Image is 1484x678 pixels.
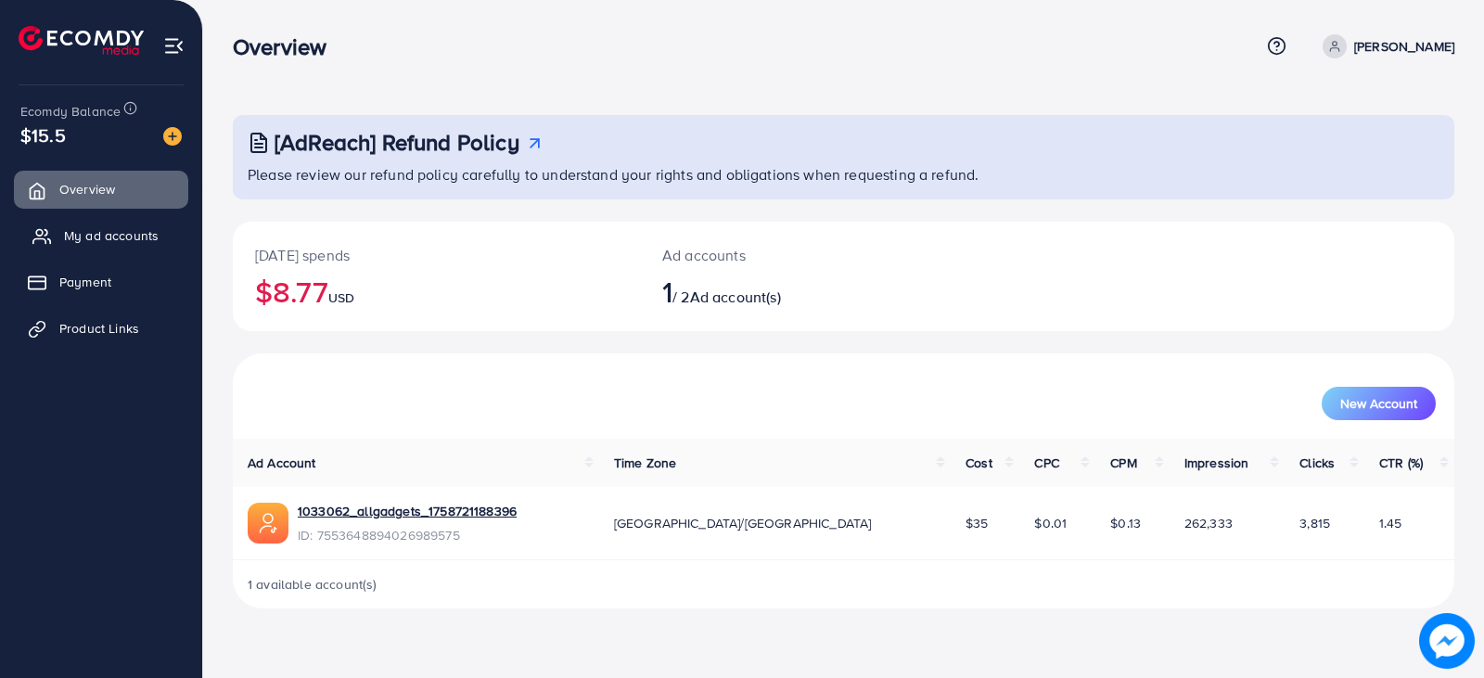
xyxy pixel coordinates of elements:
span: 3,815 [1299,514,1330,532]
h2: $8.77 [255,274,618,309]
a: My ad accounts [14,217,188,254]
span: CTR (%) [1379,454,1423,472]
p: [PERSON_NAME] [1354,35,1454,58]
h3: Overview [233,33,341,60]
a: [PERSON_NAME] [1315,34,1454,58]
h2: / 2 [662,274,923,309]
p: Ad accounts [662,244,923,266]
h3: [AdReach] Refund Policy [275,129,519,156]
a: Payment [14,263,188,301]
span: 1.45 [1379,514,1402,532]
span: 1 available account(s) [248,575,377,594]
span: USD [328,288,354,307]
img: ic-ads-acc.e4c84228.svg [248,503,288,544]
span: New Account [1340,397,1417,410]
span: Ad account(s) [690,287,781,307]
p: [DATE] spends [255,244,618,266]
span: ID: 7553648894026989575 [298,526,517,544]
a: 1033062_allgadgets_1758721188396 [298,502,517,520]
span: Payment [59,273,111,291]
span: CPM [1110,454,1136,472]
img: menu [163,35,185,57]
span: Impression [1184,454,1249,472]
span: Ecomdy Balance [20,102,121,121]
p: Please review our refund policy carefully to understand your rights and obligations when requesti... [248,163,1443,185]
span: Overview [59,180,115,198]
span: $35 [966,514,988,532]
span: $0.13 [1110,514,1141,532]
span: Clicks [1299,454,1335,472]
span: [GEOGRAPHIC_DATA]/[GEOGRAPHIC_DATA] [614,514,872,532]
span: Ad Account [248,454,316,472]
span: CPC [1034,454,1058,472]
span: Time Zone [614,454,676,472]
span: 262,333 [1184,514,1233,532]
a: Overview [14,171,188,208]
span: $15.5 [20,122,66,148]
span: My ad accounts [64,226,159,245]
a: Product Links [14,310,188,347]
span: Cost [966,454,992,472]
span: 1 [662,270,672,313]
button: New Account [1322,387,1436,420]
span: Product Links [59,319,139,338]
img: image [1419,613,1475,669]
span: $0.01 [1034,514,1067,532]
img: image [163,127,182,146]
img: logo [19,26,144,55]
